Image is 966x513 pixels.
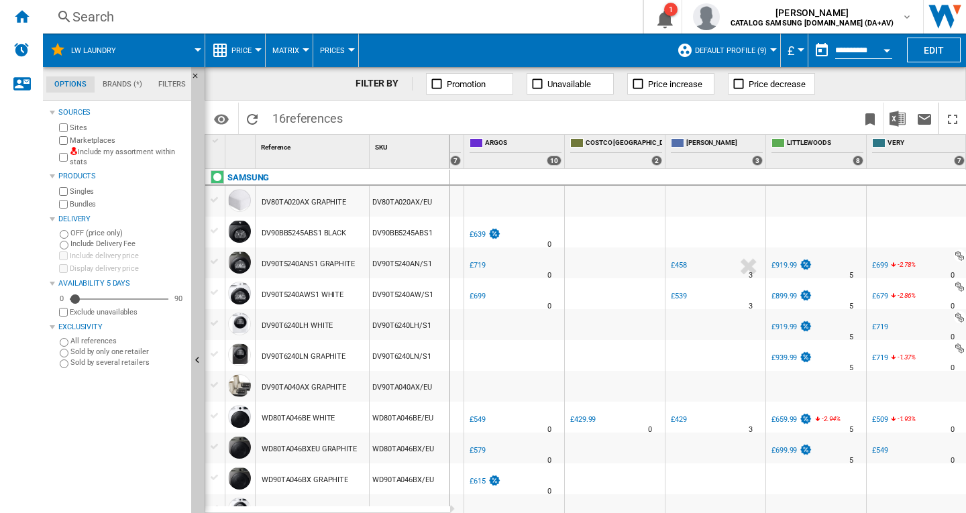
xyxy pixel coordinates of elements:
[872,446,888,455] div: £549
[951,454,955,467] div: Delivery Time : 0 day
[870,413,888,426] div: £509
[468,259,486,272] div: £719
[769,259,812,272] div: £919.99
[262,187,346,218] div: DV80TA020AX GRAPHITE
[70,264,186,274] label: Display delivery price
[470,446,486,455] div: £579
[450,156,461,166] div: 7 offers sold by AO.COM
[822,415,836,422] span: -2.94
[212,34,258,67] div: Price
[911,103,938,134] button: Send this report by email
[70,147,78,155] img: mysite-not-bg-18x18.png
[262,249,355,280] div: DV90T5240ANS1 GRAPHITE
[951,331,955,344] div: Delivery Time : 0 day
[231,46,252,55] span: Price
[849,331,853,344] div: Delivery Time : 5 days
[58,171,186,182] div: Products
[872,261,888,270] div: £699
[896,413,904,429] i: %
[470,261,486,270] div: £719
[648,79,702,89] span: Price increase
[470,230,486,239] div: £639
[648,423,652,437] div: Delivery Time : 0 day
[60,230,68,239] input: OFF (price only)
[262,465,348,496] div: WD90TA046BX GRAPHITE
[570,415,596,424] div: £429.99
[426,73,513,95] button: Promotion
[898,415,912,422] span: -1.93
[70,357,186,367] label: Sold by several retailers
[320,46,345,55] span: Prices
[771,353,797,362] div: £939.99
[372,135,449,156] div: Sort None
[671,292,687,300] div: £539
[70,239,186,249] label: Include Delivery Fee
[872,415,888,424] div: £509
[568,135,665,168] div: COSTCO [GEOGRAPHIC_DATA] 2 offers sold by COSTCO UK
[799,259,812,270] img: promotionV3.png
[771,446,797,455] div: £699.99
[771,292,797,300] div: £899.99
[370,340,449,371] div: DV90T6240LN/S1
[875,36,899,60] button: Open calendar
[370,463,449,494] div: WD90TA046BX/EU
[70,336,186,346] label: All references
[677,34,773,67] div: Default profile (9)
[262,280,343,310] div: DV90T5240AWS1 WHITE
[70,292,168,306] md-slider: Availability
[262,403,335,434] div: WD80TA046BE WHITE
[671,415,687,424] div: £429
[669,413,687,426] div: £429
[671,261,687,270] div: £458
[468,475,501,488] div: £615
[191,67,207,91] button: Hide
[951,269,955,282] div: Delivery Time : 0 day
[872,292,888,300] div: £679
[266,103,350,131] span: 16
[669,259,687,272] div: £458
[58,214,186,225] div: Delivery
[547,423,551,437] div: Delivery Time : 0 day
[951,423,955,437] div: Delivery Time : 0 day
[262,372,346,403] div: DV90TA040AX GRAPHITE
[70,307,186,317] label: Exclude unavailables
[808,37,835,64] button: md-calendar
[951,300,955,313] div: Delivery Time : 0 day
[939,103,966,134] button: Maximize
[799,290,812,301] img: promotionV3.png
[59,136,68,145] input: Marketplaces
[171,294,186,304] div: 90
[788,34,801,67] div: £
[60,241,68,249] input: Include Delivery Fee
[272,34,306,67] button: Matrix
[872,353,888,362] div: £719
[488,475,501,486] img: promotionV3.png
[59,264,68,273] input: Display delivery price
[59,200,68,209] input: Bundles
[799,321,812,332] img: promotionV3.png
[375,144,388,151] span: SKU
[781,34,808,67] md-menu: Currency
[370,402,449,433] div: WD80TA046BE/EU
[239,103,266,134] button: Reload
[568,413,596,426] div: £429.99
[849,269,853,282] div: Delivery Time : 5 days
[752,156,763,166] div: 3 offers sold by JOHN LEWIS
[370,247,449,278] div: DV90T5240AN/S1
[771,415,797,424] div: £659.99
[50,34,198,67] div: LW Laundry
[849,454,853,467] div: Delivery Time : 5 days
[849,423,853,437] div: Delivery Time : 5 days
[857,103,883,134] button: Bookmark this report
[547,485,551,498] div: Delivery Time : 0 day
[890,111,906,127] img: excel-24x24.png
[769,444,812,457] div: £699.99
[70,186,186,196] label: Singles
[370,186,449,217] div: DV80TA020AX/EU
[686,138,763,150] span: [PERSON_NAME]
[258,135,369,156] div: Reference Sort None
[547,269,551,282] div: Delivery Time : 0 day
[870,259,888,272] div: £699
[262,310,333,341] div: DV90T6240LH WHITE
[907,38,961,62] button: Edit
